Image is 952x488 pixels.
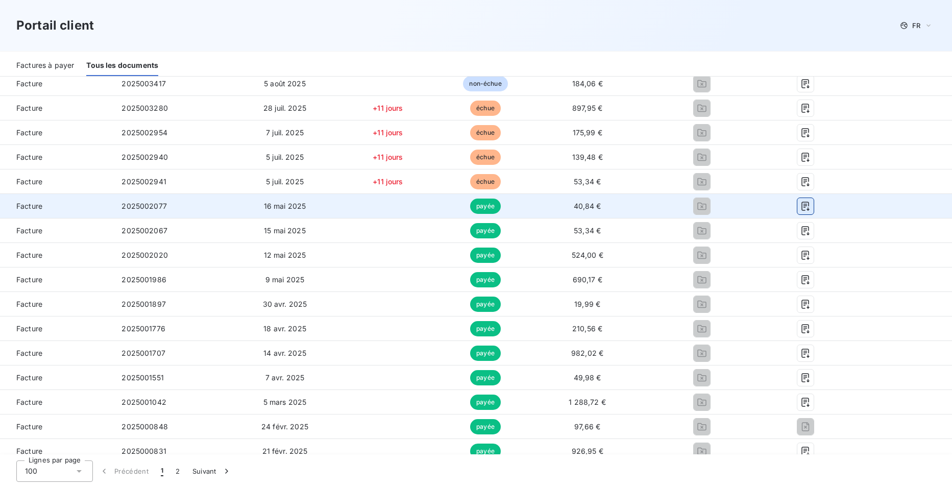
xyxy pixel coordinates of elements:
[121,422,168,431] span: 2025000848
[470,321,501,336] span: payée
[186,460,238,482] button: Suivant
[8,79,105,89] span: Facture
[8,373,105,383] span: Facture
[470,395,501,410] span: payée
[373,177,403,186] span: +11 jours
[86,55,158,77] div: Tous les documents
[265,373,305,382] span: 7 avr. 2025
[8,446,105,456] span: Facture
[470,370,501,385] span: payée
[93,460,155,482] button: Précédent
[572,104,602,112] span: 897,95 €
[373,128,403,137] span: +11 jours
[263,324,306,333] span: 18 avr. 2025
[266,177,304,186] span: 5 juil. 2025
[470,101,501,116] span: échue
[8,324,105,334] span: Facture
[121,128,167,137] span: 2025002954
[8,177,105,187] span: Facture
[264,202,306,210] span: 16 mai 2025
[16,16,94,35] h3: Portail client
[574,300,600,308] span: 19,99 €
[470,272,501,287] span: payée
[121,226,167,235] span: 2025002067
[264,226,306,235] span: 15 mai 2025
[8,422,105,432] span: Facture
[8,128,105,138] span: Facture
[8,152,105,162] span: Facture
[121,373,164,382] span: 2025001551
[8,201,105,211] span: Facture
[155,460,169,482] button: 1
[470,125,501,140] span: échue
[121,324,165,333] span: 2025001776
[574,177,601,186] span: 53,34 €
[121,104,168,112] span: 2025003280
[912,21,920,30] span: FR
[264,251,306,259] span: 12 mai 2025
[266,153,304,161] span: 5 juil. 2025
[265,275,305,284] span: 9 mai 2025
[569,398,606,406] span: 1 288,72 €
[264,79,306,88] span: 5 août 2025
[266,128,304,137] span: 7 juil. 2025
[470,248,501,263] span: payée
[373,153,403,161] span: +11 jours
[572,79,603,88] span: 184,06 €
[263,300,307,308] span: 30 avr. 2025
[263,349,306,357] span: 14 avr. 2025
[121,398,166,406] span: 2025001042
[121,349,165,357] span: 2025001707
[25,466,37,476] span: 100
[463,76,507,91] span: non-échue
[470,297,501,312] span: payée
[572,153,603,161] span: 139,48 €
[470,174,501,189] span: échue
[121,275,166,284] span: 2025001986
[263,398,307,406] span: 5 mars 2025
[573,275,602,284] span: 690,17 €
[121,447,166,455] span: 2025000831
[470,346,501,361] span: payée
[121,177,166,186] span: 2025002941
[161,466,163,476] span: 1
[574,373,601,382] span: 49,98 €
[16,55,74,77] div: Factures à payer
[573,128,602,137] span: 175,99 €
[262,447,308,455] span: 21 févr. 2025
[572,324,602,333] span: 210,56 €
[121,300,166,308] span: 2025001897
[121,202,167,210] span: 2025002077
[574,202,601,210] span: 40,84 €
[470,419,501,434] span: payée
[8,275,105,285] span: Facture
[470,223,501,238] span: payée
[470,199,501,214] span: payée
[8,226,105,236] span: Facture
[261,422,308,431] span: 24 févr. 2025
[8,250,105,260] span: Facture
[121,79,166,88] span: 2025003417
[121,251,168,259] span: 2025002020
[8,299,105,309] span: Facture
[572,447,603,455] span: 926,95 €
[574,422,600,431] span: 97,66 €
[574,226,601,235] span: 53,34 €
[8,103,105,113] span: Facture
[470,150,501,165] span: échue
[571,349,603,357] span: 982,02 €
[121,153,168,161] span: 2025002940
[169,460,186,482] button: 2
[263,104,306,112] span: 28 juil. 2025
[470,444,501,459] span: payée
[8,348,105,358] span: Facture
[572,251,603,259] span: 524,00 €
[8,397,105,407] span: Facture
[373,104,403,112] span: +11 jours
